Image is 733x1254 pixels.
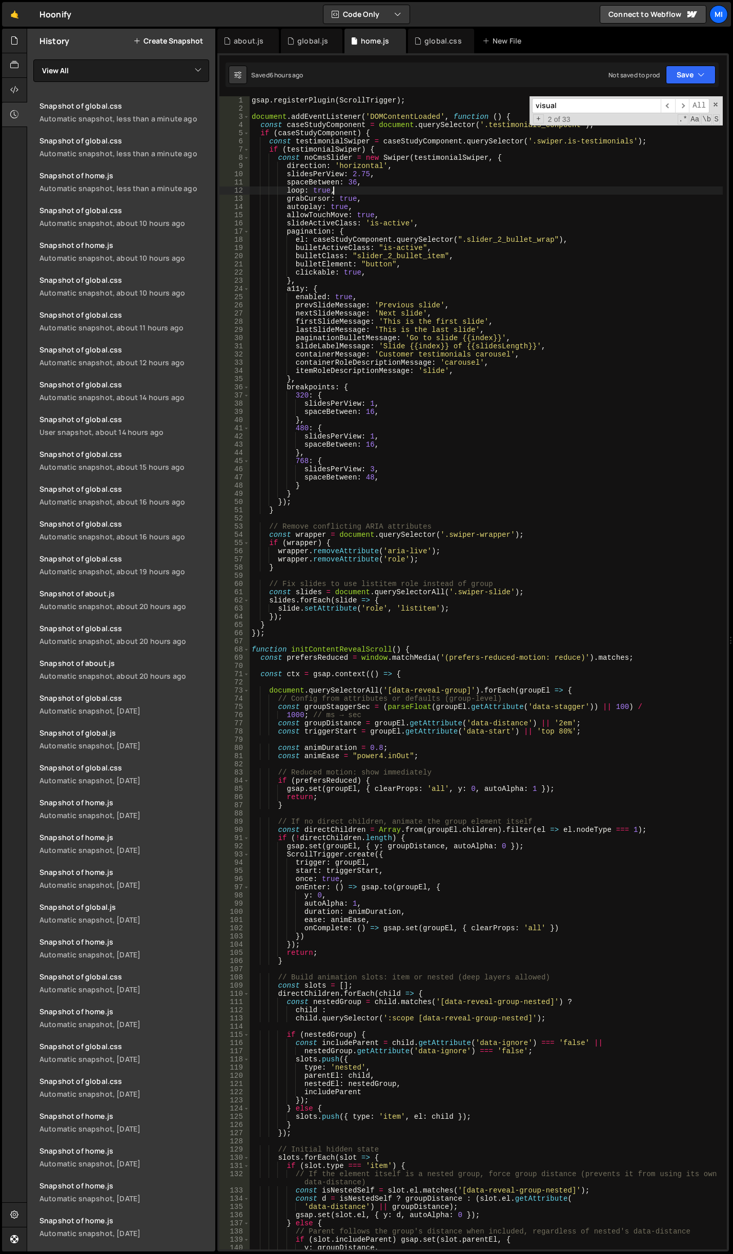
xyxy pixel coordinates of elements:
[219,1244,250,1252] div: 140
[219,777,250,785] div: 84
[39,915,209,925] div: Automatic snapshot, [DATE]
[39,183,209,193] div: Automatic snapshot, less than a minute ago
[219,326,250,334] div: 29
[33,339,215,373] a: Snapshot of global.css Automatic snapshot, about 12 hours ago
[33,826,215,861] a: Snapshot of home.js Automatic snapshot, [DATE]
[33,1035,215,1070] a: Snapshot of global.css Automatic snapshot, [DATE]
[39,706,209,716] div: Automatic snapshot, [DATE]
[39,950,209,959] div: Automatic snapshot, [DATE]
[33,896,215,931] a: Snapshot of global.js Automatic snapshot, [DATE]
[33,1105,215,1140] a: Snapshot of home.js Automatic snapshot, [DATE]
[33,373,215,408] a: Snapshot of global.css Automatic snapshot, about 14 hours ago
[219,260,250,268] div: 21
[39,671,209,681] div: Automatic snapshot, about 20 hours ago
[424,36,462,46] div: global.css
[600,5,706,24] a: Connect to Webflow
[39,1089,209,1099] div: Automatic snapshot, [DATE]
[219,1072,250,1080] div: 120
[33,861,215,896] a: Snapshot of home.js Automatic snapshot, [DATE]
[219,695,250,703] div: 74
[219,678,250,686] div: 72
[39,1181,209,1190] div: Snapshot of home.js
[219,654,250,662] div: 69
[219,629,250,637] div: 66
[219,121,250,129] div: 4
[219,1121,250,1129] div: 126
[219,826,250,834] div: 90
[219,1154,250,1162] div: 130
[39,171,209,180] div: Snapshot of home.js
[219,965,250,973] div: 107
[39,218,209,228] div: Automatic snapshot, about 10 hours ago
[219,1219,250,1227] div: 137
[219,400,250,408] div: 38
[675,98,689,113] span: ​
[219,416,250,424] div: 40
[219,178,250,186] div: 11
[219,268,250,277] div: 22
[219,1096,250,1104] div: 123
[219,277,250,285] div: 23
[219,736,250,744] div: 79
[39,1194,209,1203] div: Automatic snapshot, [DATE]
[678,114,688,124] span: RegExp Search
[219,916,250,924] div: 101
[219,145,250,154] div: 7
[219,875,250,883] div: 96
[39,8,71,20] div: Hoonify
[219,924,250,932] div: 102
[39,323,209,332] div: Automatic snapshot, about 11 hours ago
[33,757,215,791] a: Snapshot of global.css Automatic snapshot, [DATE]
[219,719,250,727] div: 77
[219,596,250,604] div: 62
[39,519,209,529] div: Snapshot of global.css
[39,728,209,738] div: Snapshot of global.js
[39,567,209,576] div: Automatic snapshot, about 19 hours ago
[219,1211,250,1219] div: 136
[39,449,209,459] div: Snapshot of global.css
[219,801,250,809] div: 87
[532,98,661,113] input: Search for
[39,776,209,785] div: Automatic snapshot, [DATE]
[39,427,209,437] div: User snapshot, about 14 hours ago
[219,547,250,555] div: 56
[701,114,712,124] span: Whole Word Search
[219,891,250,900] div: 98
[2,2,27,27] a: 🤙
[219,375,250,383] div: 35
[39,101,209,111] div: Snapshot of global.css
[33,164,215,199] a: Snapshot of home.jsAutomatic snapshot, less than a minute ago
[482,36,525,46] div: New File
[33,513,215,548] a: Snapshot of global.css Automatic snapshot, about 16 hours ago
[219,441,250,449] div: 43
[219,768,250,777] div: 83
[219,236,250,244] div: 18
[219,809,250,818] div: 88
[39,741,209,750] div: Automatic snapshot, [DATE]
[219,1022,250,1031] div: 114
[219,539,250,547] div: 55
[219,1162,250,1170] div: 131
[219,580,250,588] div: 60
[219,359,250,367] div: 33
[219,252,250,260] div: 20
[39,1054,209,1064] div: Automatic snapshot, [DATE]
[219,670,250,678] div: 71
[33,687,215,722] a: Snapshot of global.css Automatic snapshot, [DATE]
[39,880,209,890] div: Automatic snapshot, [DATE]
[39,136,209,145] div: Snapshot of global.css
[39,253,209,263] div: Automatic snapshot, about 10 hours ago
[219,1145,250,1154] div: 129
[33,199,215,234] a: Snapshot of global.css Automatic snapshot, about 10 hours ago
[219,555,250,563] div: 57
[219,645,250,654] div: 68
[219,867,250,875] div: 95
[39,623,209,633] div: Snapshot of global.css
[33,1000,215,1035] a: Snapshot of home.js Automatic snapshot, [DATE]
[39,35,69,47] h2: History
[219,482,250,490] div: 48
[219,367,250,375] div: 34
[219,1113,250,1121] div: 125
[219,473,250,482] div: 47
[39,345,209,354] div: Snapshot of global.css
